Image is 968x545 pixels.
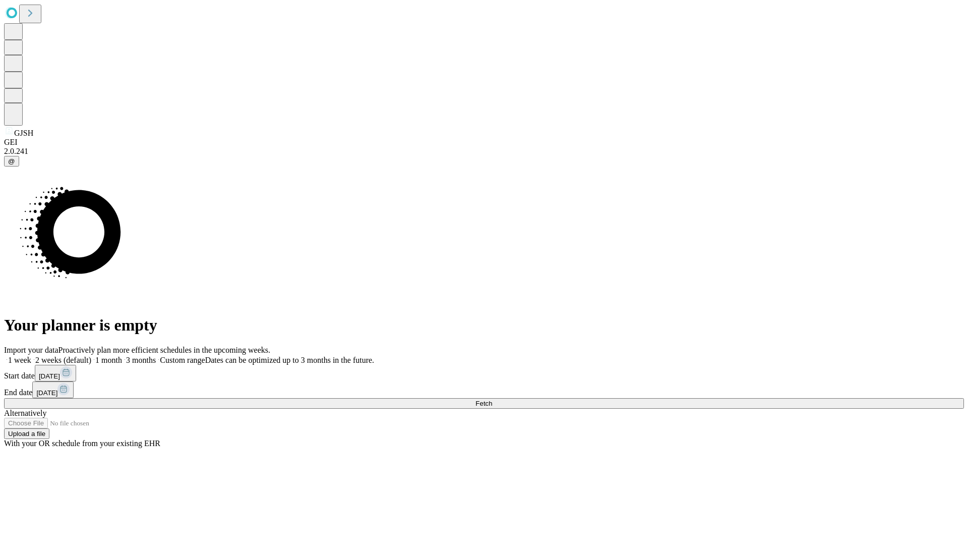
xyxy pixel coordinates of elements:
span: 1 week [8,356,31,364]
span: Proactively plan more efficient schedules in the upcoming weeks. [58,346,270,354]
button: @ [4,156,19,167]
span: 2 weeks (default) [35,356,91,364]
div: GEI [4,138,964,147]
div: 2.0.241 [4,147,964,156]
div: End date [4,381,964,398]
div: Start date [4,365,964,381]
span: 1 month [95,356,122,364]
span: 3 months [126,356,156,364]
span: Alternatively [4,409,46,417]
button: Fetch [4,398,964,409]
h1: Your planner is empty [4,316,964,335]
span: Fetch [475,400,492,407]
span: [DATE] [39,372,60,380]
button: [DATE] [32,381,74,398]
span: With your OR schedule from your existing EHR [4,439,160,448]
span: GJSH [14,129,33,137]
span: Import your data [4,346,58,354]
span: Dates can be optimized up to 3 months in the future. [205,356,374,364]
span: [DATE] [36,389,57,397]
span: @ [8,157,15,165]
button: Upload a file [4,428,49,439]
span: Custom range [160,356,205,364]
button: [DATE] [35,365,76,381]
